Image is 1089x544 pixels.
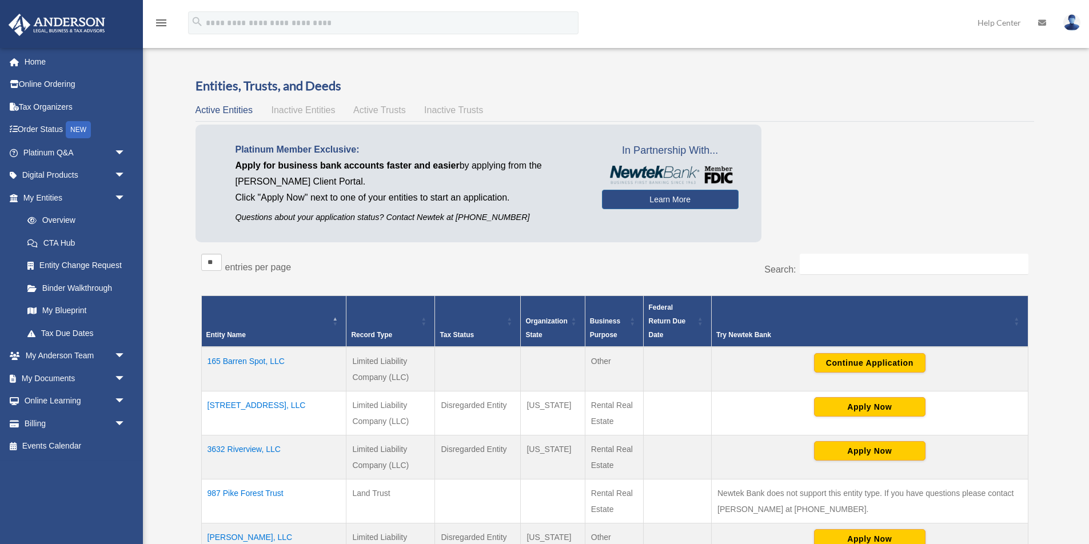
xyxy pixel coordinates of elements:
td: Land Trust [346,479,435,523]
span: arrow_drop_down [114,412,137,435]
a: My Entitiesarrow_drop_down [8,186,137,209]
a: Events Calendar [8,435,143,458]
i: search [191,15,204,28]
td: Other [585,347,644,391]
a: Order StatusNEW [8,118,143,142]
span: Tax Status [440,331,474,339]
th: Tax Status: Activate to sort [435,296,521,347]
td: Disregarded Entity [435,391,521,435]
td: Limited Liability Company (LLC) [346,391,435,435]
td: Rental Real Estate [585,435,644,479]
td: Rental Real Estate [585,391,644,435]
i: menu [154,16,168,30]
a: Tax Due Dates [16,322,137,345]
td: 165 Barren Spot, LLC [201,347,346,391]
th: Record Type: Activate to sort [346,296,435,347]
span: Apply for business bank accounts faster and easier [236,161,460,170]
div: Try Newtek Bank [716,328,1011,342]
label: entries per page [225,262,292,272]
span: arrow_drop_down [114,141,137,165]
a: Digital Productsarrow_drop_down [8,164,143,187]
td: Limited Liability Company (LLC) [346,435,435,479]
span: Entity Name [206,331,246,339]
td: [STREET_ADDRESS], LLC [201,391,346,435]
th: Organization State: Activate to sort [521,296,585,347]
th: Federal Return Due Date: Activate to sort [644,296,712,347]
span: arrow_drop_down [114,186,137,210]
p: Platinum Member Exclusive: [236,142,585,158]
span: In Partnership With... [602,142,739,160]
h3: Entities, Trusts, and Deeds [196,77,1034,95]
img: User Pic [1063,14,1080,31]
th: Try Newtek Bank : Activate to sort [712,296,1028,347]
a: Platinum Q&Aarrow_drop_down [8,141,143,164]
a: Overview [16,209,131,232]
span: arrow_drop_down [114,390,137,413]
th: Entity Name: Activate to invert sorting [201,296,346,347]
td: Newtek Bank does not support this entity type. If you have questions please contact [PERSON_NAME]... [712,479,1028,523]
a: CTA Hub [16,231,137,254]
span: Active Entities [196,105,253,115]
label: Search: [764,265,796,274]
a: Home [8,50,143,73]
a: Binder Walkthrough [16,277,137,299]
span: Inactive Trusts [424,105,483,115]
a: Learn More [602,190,739,209]
td: 3632 Riverview, LLC [201,435,346,479]
span: Organization State [525,317,567,339]
span: arrow_drop_down [114,367,137,390]
span: Federal Return Due Date [648,303,685,339]
a: Entity Change Request [16,254,137,277]
p: Questions about your application status? Contact Newtek at [PHONE_NUMBER] [236,210,585,225]
p: by applying from the [PERSON_NAME] Client Portal. [236,158,585,190]
td: Disregarded Entity [435,435,521,479]
span: arrow_drop_down [114,345,137,368]
img: Anderson Advisors Platinum Portal [5,14,109,36]
a: My Documentsarrow_drop_down [8,367,143,390]
a: menu [154,20,168,30]
a: Online Ordering [8,73,143,96]
span: Active Trusts [353,105,406,115]
td: Rental Real Estate [585,479,644,523]
img: NewtekBankLogoSM.png [608,166,733,184]
div: NEW [66,121,91,138]
td: Limited Liability Company (LLC) [346,347,435,391]
th: Business Purpose: Activate to sort [585,296,644,347]
a: Online Learningarrow_drop_down [8,390,143,413]
button: Apply Now [814,397,926,417]
td: [US_STATE] [521,435,585,479]
button: Apply Now [814,441,926,461]
a: Tax Organizers [8,95,143,118]
span: Record Type [351,331,392,339]
span: Business Purpose [590,317,620,339]
a: Billingarrow_drop_down [8,412,143,435]
span: Inactive Entities [271,105,335,115]
button: Continue Application [814,353,926,373]
p: Click "Apply Now" next to one of your entities to start an application. [236,190,585,206]
a: My Blueprint [16,299,137,322]
td: [US_STATE] [521,391,585,435]
span: arrow_drop_down [114,164,137,187]
td: 987 Pike Forest Trust [201,479,346,523]
a: My Anderson Teamarrow_drop_down [8,345,143,367]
